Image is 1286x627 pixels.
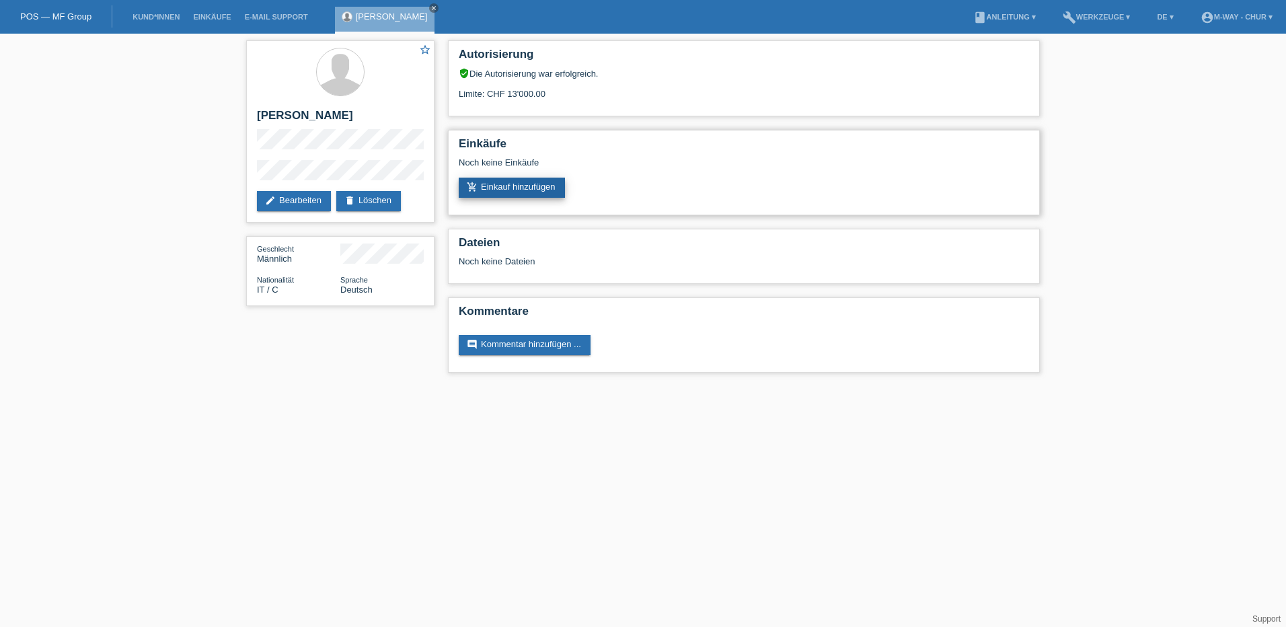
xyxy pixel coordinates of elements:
a: editBearbeiten [257,191,331,211]
a: star_border [419,44,431,58]
i: book [973,11,987,24]
a: close [429,3,439,13]
span: Italien / C / 11.02.1976 [257,285,278,295]
i: verified_user [459,68,469,79]
h2: [PERSON_NAME] [257,109,424,129]
i: close [430,5,437,11]
a: DE ▾ [1150,13,1180,21]
span: Deutsch [340,285,373,295]
h2: Autorisierung [459,48,1029,68]
div: Noch keine Dateien [459,256,870,266]
a: E-Mail Support [238,13,315,21]
a: add_shopping_cartEinkauf hinzufügen [459,178,565,198]
h2: Einkäufe [459,137,1029,157]
i: edit [265,195,276,206]
a: Kund*innen [126,13,186,21]
a: buildWerkzeuge ▾ [1056,13,1137,21]
a: POS — MF Group [20,11,91,22]
i: account_circle [1201,11,1214,24]
a: Einkäufe [186,13,237,21]
a: deleteLöschen [336,191,401,211]
a: account_circlem-way - Chur ▾ [1194,13,1279,21]
i: comment [467,339,478,350]
i: add_shopping_cart [467,182,478,192]
i: star_border [419,44,431,56]
div: Noch keine Einkäufe [459,157,1029,178]
div: Die Autorisierung war erfolgreich. [459,68,1029,79]
h2: Dateien [459,236,1029,256]
i: delete [344,195,355,206]
a: commentKommentar hinzufügen ... [459,335,591,355]
a: bookAnleitung ▾ [967,13,1043,21]
a: Support [1252,614,1281,624]
span: Sprache [340,276,368,284]
a: [PERSON_NAME] [356,11,428,22]
span: Geschlecht [257,245,294,253]
div: Männlich [257,244,340,264]
div: Limite: CHF 13'000.00 [459,79,1029,99]
h2: Kommentare [459,305,1029,325]
span: Nationalität [257,276,294,284]
i: build [1063,11,1076,24]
